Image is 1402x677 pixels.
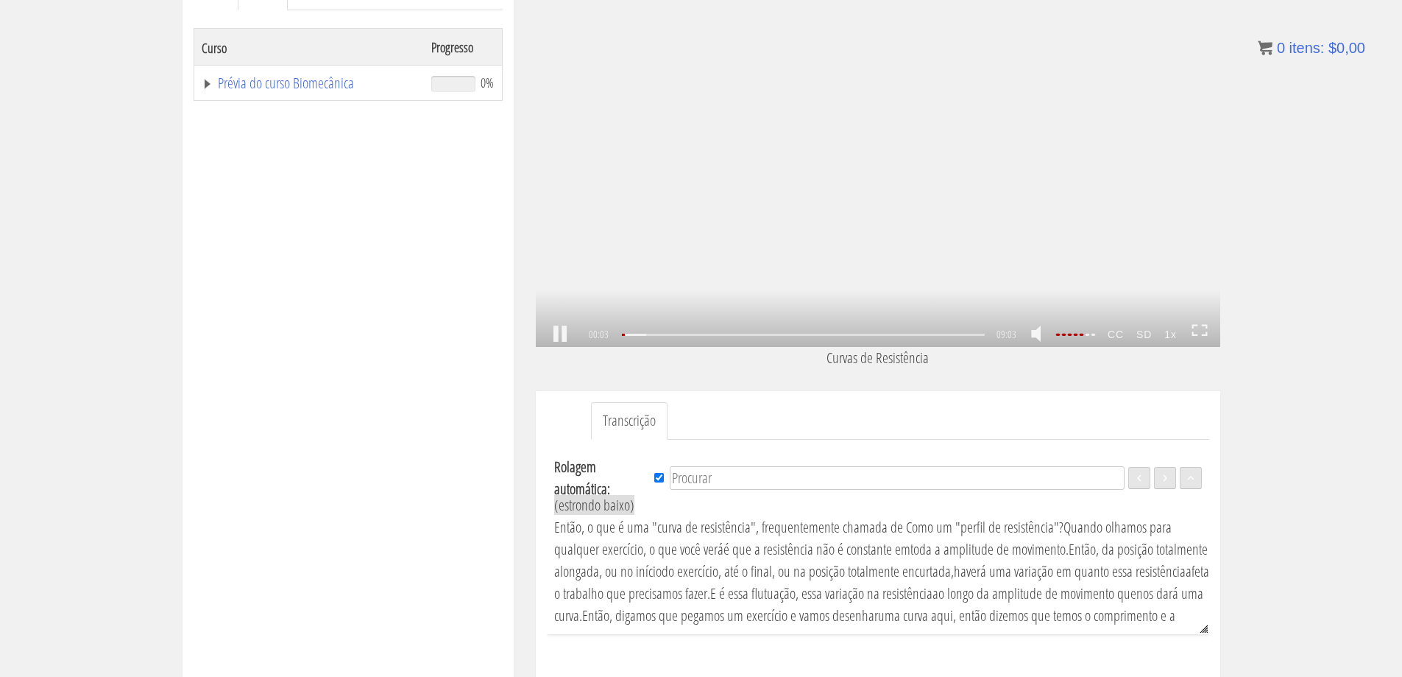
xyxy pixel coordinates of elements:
[554,517,903,537] font: Então, o que é uma "curva de resistência", frequentemente chamada de
[662,561,954,581] font: do exercício, até o final, ou na posição totalmente encurtada,
[554,495,634,515] font: (estrondo baixo)
[587,329,610,340] span: 00:03
[1277,40,1285,56] font: 0
[932,583,1136,603] font: ao longo da amplitude de movimento que
[710,583,932,603] font: E é essa flutuação, essa variação na resistência
[481,74,494,91] font: 0%
[582,606,878,625] font: Então, digamos que pegamos um exercício e vamos desenhar
[1289,40,1325,56] font: itens:
[1108,329,1124,340] font: CC
[554,539,1208,581] font: Então, da posição totalmente alongada, ou no início
[1258,41,1272,55] img: icon11.png
[202,76,417,91] a: Prévia do curso Biomecânica
[1336,40,1365,56] font: 0,00
[954,561,1186,581] font: haverá uma variação em quanto essa resistência
[202,39,227,57] font: Curso
[1258,40,1365,56] a: 0 itens: $0,00
[218,73,354,93] font: Prévia do curso Biomecânica
[591,402,668,440] a: Transcrição
[431,38,473,56] font: Progresso
[826,348,929,368] font: Curvas de Resistência
[910,539,1069,559] font: toda a amplitude de movimento.
[906,517,1063,537] font: Como um "perfil de resistência"?
[554,561,1209,603] font: afeta o trabalho que precisamos fazer.
[723,539,910,559] font: é que a resistência não é constante em
[554,517,1172,559] font: Quando olhamos para qualquer exercício, o que você verá
[1328,40,1336,56] font: $
[1164,329,1177,340] font: 1x
[670,466,1125,490] input: Procurar
[1136,329,1152,340] font: SD
[554,583,1203,625] font: nos dará uma curva.
[603,410,656,430] font: Transcrição
[996,327,1016,341] font: 09:03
